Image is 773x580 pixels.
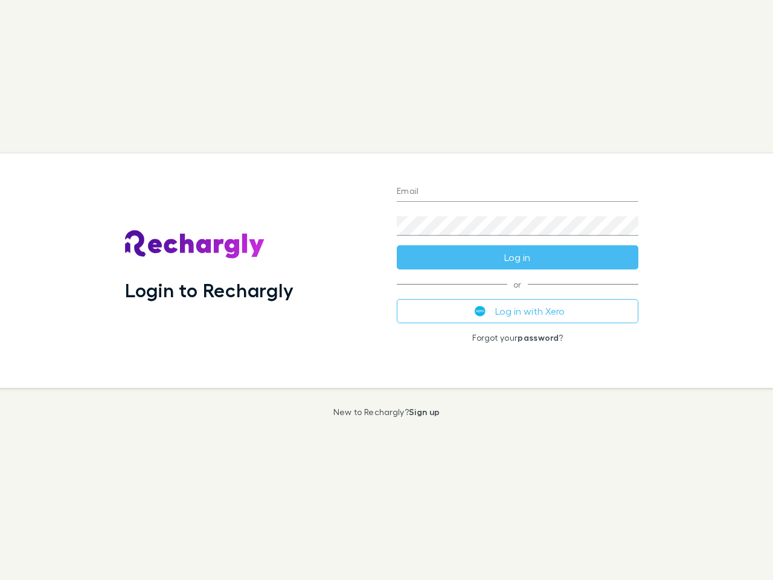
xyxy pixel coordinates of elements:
a: Sign up [409,407,440,417]
p: New to Rechargly? [333,407,440,417]
h1: Login to Rechargly [125,279,293,301]
button: Log in [397,245,638,269]
img: Xero's logo [475,306,486,317]
a: password [518,332,559,343]
button: Log in with Xero [397,299,638,323]
p: Forgot your ? [397,333,638,343]
img: Rechargly's Logo [125,230,265,259]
